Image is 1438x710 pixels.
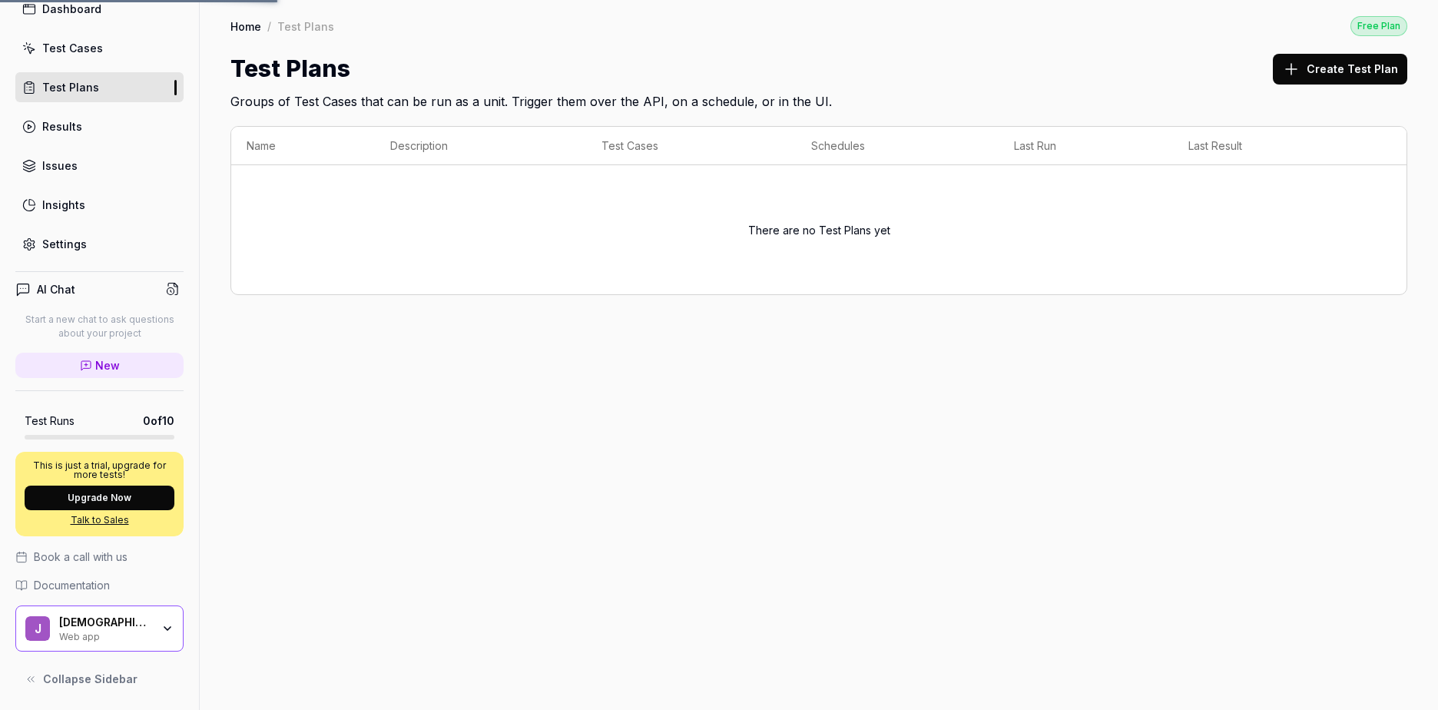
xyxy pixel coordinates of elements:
[34,577,110,593] span: Documentation
[25,486,174,510] button: Upgrade Now
[25,414,75,428] h5: Test Runs
[15,229,184,259] a: Settings
[15,190,184,220] a: Insights
[15,33,184,63] a: Test Cases
[25,461,174,479] p: This is just a trial, upgrade for more tests!
[999,127,1174,165] th: Last Run
[267,18,271,34] div: /
[95,357,120,373] span: New
[42,236,87,252] div: Settings
[277,18,334,34] div: Test Plans
[42,118,82,134] div: Results
[42,158,78,174] div: Issues
[15,605,184,652] button: J[DEMOGRAPHIC_DATA]Web app
[1273,54,1407,85] button: Create Test Plan
[15,353,184,378] a: New
[15,111,184,141] a: Results
[25,616,50,641] span: J
[59,615,151,629] div: Joblogic
[231,127,375,165] th: Name
[375,127,586,165] th: Description
[15,549,184,565] a: Book a call with us
[37,281,75,297] h4: AI Chat
[42,40,103,56] div: Test Cases
[230,86,1407,111] h2: Groups of Test Cases that can be run as a unit. Trigger them over the API, on a schedule, or in t...
[34,549,128,565] span: Book a call with us
[15,313,184,340] p: Start a new chat to ask questions about your project
[42,1,101,17] div: Dashboard
[1350,16,1407,36] div: Free Plan
[586,127,796,165] th: Test Cases
[1350,15,1407,36] button: Free Plan
[796,127,999,165] th: Schedules
[230,51,350,86] h1: Test Plans
[42,79,99,95] div: Test Plans
[15,72,184,102] a: Test Plans
[15,664,184,695] button: Collapse Sidebar
[43,671,138,687] span: Collapse Sidebar
[247,174,1391,285] div: There are no Test Plans yet
[143,413,174,429] span: 0 of 10
[42,197,85,213] div: Insights
[25,513,174,527] a: Talk to Sales
[1173,127,1376,165] th: Last Result
[230,18,261,34] a: Home
[59,629,151,642] div: Web app
[15,151,184,181] a: Issues
[15,577,184,593] a: Documentation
